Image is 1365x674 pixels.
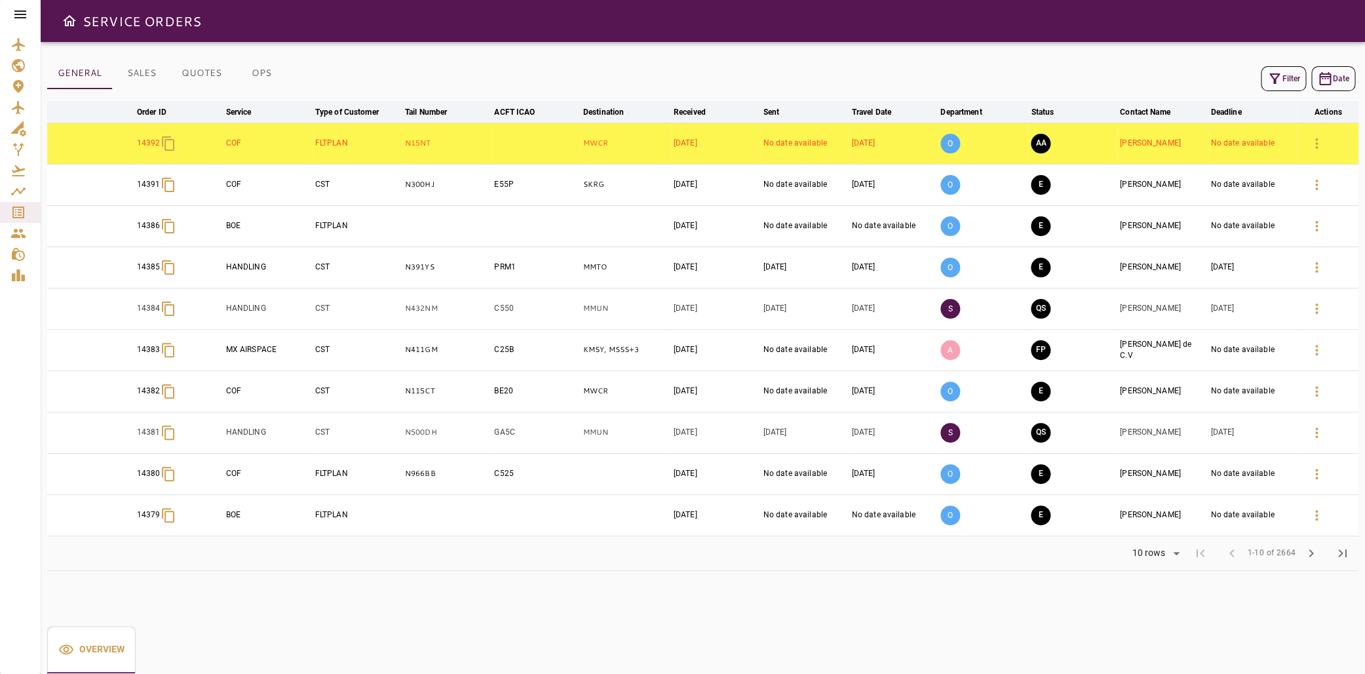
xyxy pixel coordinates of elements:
[1303,545,1319,561] span: chevron_right
[137,468,161,479] p: 14380
[1301,128,1332,159] button: Details
[1120,104,1187,120] span: Contact Name
[849,412,938,453] td: [DATE]
[761,164,849,205] td: No date available
[671,288,761,329] td: [DATE]
[405,104,447,120] div: Tail Number
[405,303,489,314] p: N432NM
[1117,412,1208,453] td: [PERSON_NAME]
[1031,505,1050,525] button: EXECUTION
[1208,329,1298,370] td: No date available
[851,104,891,120] div: Travel Date
[223,205,313,247] td: BOE
[223,164,313,205] td: COF
[223,412,313,453] td: HANDLING
[1117,123,1208,164] td: [PERSON_NAME]
[405,344,489,355] p: N411GM
[313,205,402,247] td: FLTPLAN
[940,340,960,360] p: A
[226,104,269,120] span: Service
[1311,66,1355,91] button: Date
[1031,134,1050,153] button: AWAITING ASSIGNMENT
[1208,123,1298,164] td: No date available
[849,164,938,205] td: [DATE]
[761,205,849,247] td: No date available
[1301,417,1332,448] button: Details
[137,344,161,355] p: 14383
[1117,247,1208,288] td: [PERSON_NAME]
[137,509,161,521] p: 14379
[223,123,313,164] td: COF
[315,104,379,120] div: Type of Customer
[940,423,960,443] p: S
[83,10,201,31] h6: SERVICE ORDERS
[1031,175,1050,195] button: EXECUTION
[1301,169,1332,201] button: Details
[137,104,166,120] div: Order ID
[1031,382,1050,401] button: EXECUTION
[313,247,402,288] td: CST
[223,288,313,329] td: HANDLING
[47,626,136,673] div: basic tabs example
[849,370,938,412] td: [DATE]
[1296,538,1327,569] span: Next Page
[1301,210,1332,242] button: Details
[1117,205,1208,247] td: [PERSON_NAME]
[849,329,938,370] td: [DATE]
[849,247,938,288] td: [DATE]
[671,247,761,288] td: [DATE]
[1208,370,1298,412] td: No date available
[1208,494,1298,536] td: No date available
[1117,329,1208,370] td: [PERSON_NAME] de C.V
[1031,464,1050,484] button: EXECUTION
[1247,547,1296,560] span: 1-10 of 2664
[583,344,668,355] p: KMSY, MSSS, KMSY, MSSS, KMSY
[313,329,402,370] td: CST
[1123,544,1184,563] div: 10 rows
[761,123,849,164] td: No date available
[1335,545,1351,561] span: last_page
[137,179,161,190] p: 14391
[671,412,761,453] td: [DATE]
[1031,104,1071,120] span: Status
[851,104,908,120] span: Travel Date
[47,58,291,89] div: basic tabs example
[671,164,761,205] td: [DATE]
[313,412,402,453] td: CST
[313,123,402,164] td: FLTPLAN
[223,494,313,536] td: BOE
[940,216,960,236] p: O
[313,288,402,329] td: CST
[849,205,938,247] td: No date available
[112,58,171,89] button: SALES
[226,104,252,120] div: Service
[583,138,668,149] p: MWCR
[137,262,161,273] p: 14385
[491,247,580,288] td: PRM1
[1031,423,1050,443] button: QUOTE SENT
[763,104,780,120] div: Sent
[223,453,313,494] td: COF
[405,104,464,120] span: Tail Number
[761,329,849,370] td: No date available
[223,247,313,288] td: HANDLING
[1210,104,1241,120] div: Deadline
[137,138,161,149] p: 14392
[315,104,396,120] span: Type of Customer
[674,104,706,120] div: Received
[137,220,161,231] p: 14386
[405,262,489,273] p: N391YS
[494,104,552,120] span: ACFT ICAO
[671,453,761,494] td: [DATE]
[940,505,960,525] p: O
[56,8,83,34] button: Open drawer
[494,104,535,120] div: ACFT ICAO
[1208,288,1298,329] td: [DATE]
[1117,494,1208,536] td: [PERSON_NAME]
[1208,412,1298,453] td: [DATE]
[1184,538,1216,569] span: First Page
[763,104,797,120] span: Sent
[761,247,849,288] td: [DATE]
[849,288,938,329] td: [DATE]
[761,412,849,453] td: [DATE]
